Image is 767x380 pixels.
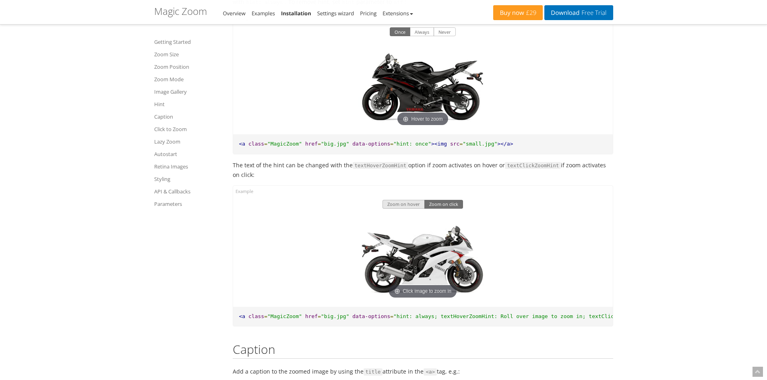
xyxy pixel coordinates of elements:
button: Once [390,27,410,36]
button: Zoom on hover [382,200,425,209]
span: href [305,141,318,147]
span: href [305,313,318,319]
a: Autostart [154,149,223,159]
span: "MagicZoom" [267,141,302,147]
span: = [390,141,393,147]
span: "MagicZoom" [267,313,302,319]
a: Overview [223,10,246,17]
p: The text of the hint can be changed with the option if zoom activates on hover or if zoom activat... [233,160,613,179]
a: DownloadFree Trial [544,5,613,20]
a: API & Callbacks [154,187,223,196]
a: Retina Images [154,162,223,171]
button: Zoom on click [424,200,463,209]
span: = [318,141,321,147]
a: Zoom Position [154,62,223,72]
span: £29 [524,10,537,16]
span: <a [239,141,246,147]
span: <a [239,313,246,319]
a: Settings wizard [317,10,354,17]
a: Hover to zoom [358,43,487,128]
span: src [450,141,459,147]
span: ></a> [497,141,513,147]
code: textClickZoomHint [505,162,561,169]
span: class [248,313,264,319]
h2: Caption [233,343,613,359]
span: = [264,141,267,147]
span: ><img [431,141,447,147]
a: Click image to zoom in [358,215,487,301]
img: yzf-r6-white-1.jpg [358,215,487,301]
a: Caption [154,112,223,121]
span: "big.jpg" [321,141,349,147]
span: class [248,141,264,147]
button: Always [410,27,434,36]
span: = [390,313,393,319]
span: "small.jpg" [463,141,497,147]
a: Examples [252,10,275,17]
p: Add a caption to the zoomed image by using the attribute in the tag, e.g.: [233,367,613,376]
span: = [264,313,267,319]
code: title [364,368,383,376]
a: Getting Started [154,37,223,47]
a: Installation [281,10,311,17]
a: Pricing [360,10,376,17]
span: = [318,313,321,319]
span: "big.jpg" [321,313,349,319]
a: Extensions [382,10,413,17]
span: data-options [352,313,390,319]
h1: Magic Zoom [154,6,207,16]
a: Image Gallery [154,87,223,97]
a: Zoom Mode [154,74,223,84]
span: data-options [352,141,390,147]
a: Click to Zoom [154,124,223,134]
span: "hint: always; textHoverZoomHint: Roll over image to zoom in; textClickZoomHint: Click image to z... [393,313,765,319]
a: Lazy Zoom [154,137,223,146]
span: = [459,141,463,147]
span: Free Trial [579,10,606,16]
code: textHoverZoomHint [353,162,409,169]
a: Parameters [154,199,223,209]
a: Hint [154,99,223,109]
img: yzf-r6-black-2.jpg [358,43,487,128]
button: Never [434,27,456,36]
a: Styling [154,174,223,184]
span: "hint: once" [393,141,431,147]
a: Zoom Size [154,49,223,59]
a: Buy now£29 [493,5,543,20]
code: <a> [424,368,437,376]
